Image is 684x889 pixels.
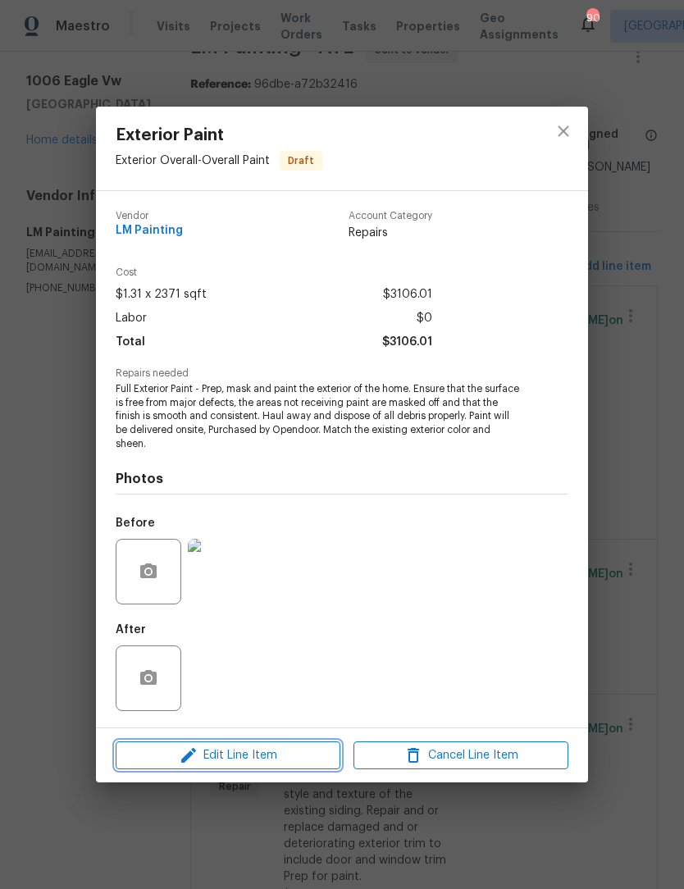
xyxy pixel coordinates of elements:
[116,368,568,379] span: Repairs needed
[382,331,432,354] span: $3106.01
[417,307,432,331] span: $0
[116,283,207,307] span: $1.31 x 2371 sqft
[116,624,146,636] h5: After
[116,267,432,278] span: Cost
[116,307,147,331] span: Labor
[116,211,183,221] span: Vendor
[544,112,583,151] button: close
[116,331,145,354] span: Total
[116,126,322,144] span: Exterior Paint
[116,382,523,451] span: Full Exterior Paint - Prep, mask and paint the exterior of the home. Ensure that the surface is f...
[281,153,321,169] span: Draft
[121,745,335,766] span: Edit Line Item
[116,517,155,529] h5: Before
[353,741,568,770] button: Cancel Line Item
[116,154,270,166] span: Exterior Overall - Overall Paint
[116,741,340,770] button: Edit Line Item
[586,10,598,26] div: 90
[358,745,563,766] span: Cancel Line Item
[349,211,432,221] span: Account Category
[349,225,432,241] span: Repairs
[116,225,183,237] span: LM Painting
[116,471,568,487] h4: Photos
[383,283,432,307] span: $3106.01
